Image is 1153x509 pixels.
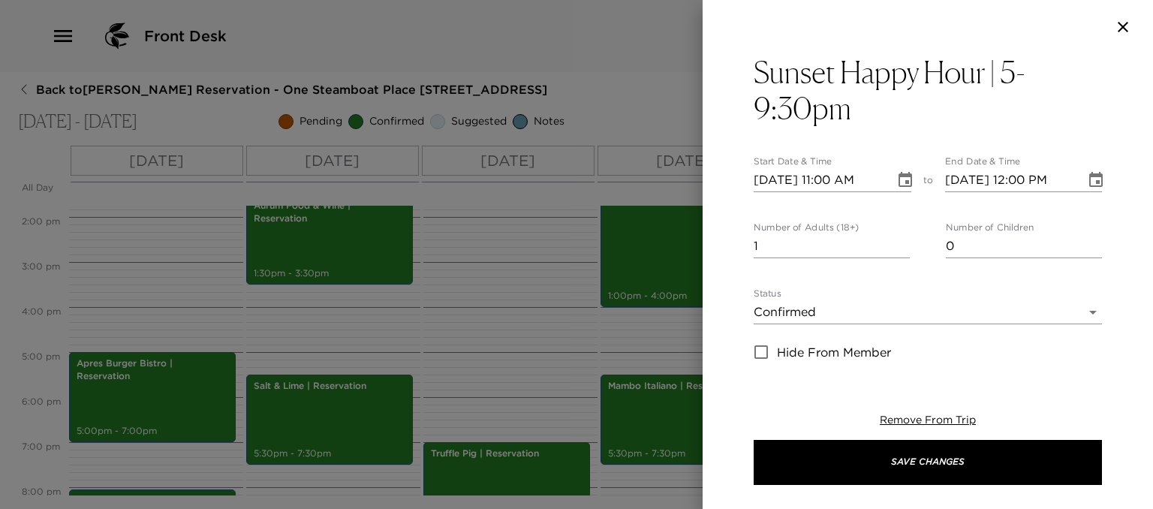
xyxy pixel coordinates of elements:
button: Choose date, selected date is Sep 5, 2025 [1081,165,1111,195]
button: Choose date, selected date is Sep 5, 2025 [890,165,920,195]
label: Start Date & Time [754,155,832,168]
span: Hide From Member [777,343,891,361]
input: MM/DD/YYYY hh:mm aa [945,168,1076,192]
label: Number of Adults (18+) [754,221,859,234]
input: MM/DD/YYYY hh:mm aa [754,168,884,192]
label: Number of Children [946,221,1034,234]
button: Save Changes [754,440,1102,485]
span: Request Transportation [777,363,915,381]
label: End Date & Time [945,155,1020,168]
span: Remove From Trip [880,413,976,426]
label: Status [754,288,781,300]
button: Sunset Happy Hour | 5-9:30pm [754,54,1102,126]
button: Remove From Trip [880,413,976,428]
div: Confirmed [754,300,1102,324]
span: to [923,174,933,192]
